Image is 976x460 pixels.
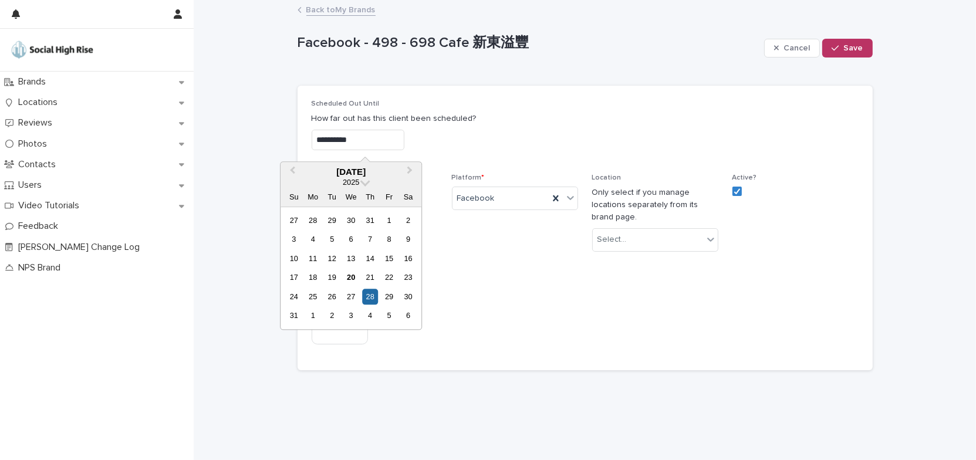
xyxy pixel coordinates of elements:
[381,251,397,266] div: Choose Friday, August 15th, 2025
[298,35,759,52] p: Facebook - 498 - 698 Cafe 新東溢豐
[343,232,359,248] div: Choose Wednesday, August 6th, 2025
[343,289,359,305] div: Choose Wednesday, August 27th, 2025
[844,44,863,52] span: Save
[324,232,340,248] div: Choose Tuesday, August 5th, 2025
[13,138,56,150] p: Photos
[362,251,378,266] div: Choose Thursday, August 14th, 2025
[312,100,380,107] span: Scheduled Out Until
[13,97,67,108] p: Locations
[783,44,810,52] span: Cancel
[286,270,302,286] div: Choose Sunday, August 17th, 2025
[592,187,718,223] p: Only select if you manage locations separately from its brand page.
[400,270,416,286] div: Choose Saturday, August 23rd, 2025
[305,289,321,305] div: Choose Monday, August 25th, 2025
[400,190,416,205] div: Sa
[400,232,416,248] div: Choose Saturday, August 9th, 2025
[400,251,416,266] div: Choose Saturday, August 16th, 2025
[286,190,302,205] div: Su
[822,39,872,58] button: Save
[306,2,376,16] a: Back toMy Brands
[324,308,340,324] div: Choose Tuesday, September 2nd, 2025
[286,232,302,248] div: Choose Sunday, August 3rd, 2025
[305,251,321,266] div: Choose Monday, August 11th, 2025
[401,163,420,182] button: Next Month
[400,308,416,324] div: Choose Saturday, September 6th, 2025
[400,212,416,228] div: Choose Saturday, August 2nd, 2025
[13,76,55,87] p: Brands
[286,289,302,305] div: Choose Sunday, August 24th, 2025
[286,251,302,266] div: Choose Sunday, August 10th, 2025
[286,212,302,228] div: Choose Sunday, July 27th, 2025
[13,221,67,232] p: Feedback
[324,190,340,205] div: Tu
[381,190,397,205] div: Fr
[285,211,418,326] div: month 2025-08
[305,212,321,228] div: Choose Monday, July 28th, 2025
[281,167,421,177] div: [DATE]
[343,190,359,205] div: We
[13,262,70,273] p: NPS Brand
[13,159,65,170] p: Contacts
[13,242,149,253] p: [PERSON_NAME] Change Log
[324,251,340,266] div: Choose Tuesday, August 12th, 2025
[457,192,495,205] span: Facebook
[312,113,859,125] p: How far out has this client been scheduled?
[13,200,89,211] p: Video Tutorials
[362,190,378,205] div: Th
[597,234,627,246] div: Select...
[343,270,359,286] div: Choose Wednesday, August 20th, 2025
[305,308,321,324] div: Choose Monday, September 1st, 2025
[381,232,397,248] div: Choose Friday, August 8th, 2025
[764,39,820,58] button: Cancel
[343,251,359,266] div: Choose Wednesday, August 13th, 2025
[381,212,397,228] div: Choose Friday, August 1st, 2025
[592,174,622,181] span: Location
[452,174,485,181] span: Platform
[324,270,340,286] div: Choose Tuesday, August 19th, 2025
[324,212,340,228] div: Choose Tuesday, July 29th, 2025
[286,308,302,324] div: Choose Sunday, August 31st, 2025
[343,178,359,187] span: 2025
[381,308,397,324] div: Choose Friday, September 5th, 2025
[324,289,340,305] div: Choose Tuesday, August 26th, 2025
[362,308,378,324] div: Choose Thursday, September 4th, 2025
[732,174,757,181] span: Active?
[305,270,321,286] div: Choose Monday, August 18th, 2025
[343,212,359,228] div: Choose Wednesday, July 30th, 2025
[362,232,378,248] div: Choose Thursday, August 7th, 2025
[9,38,95,62] img: o5DnuTxEQV6sW9jFYBBf
[13,117,62,128] p: Reviews
[305,232,321,248] div: Choose Monday, August 4th, 2025
[305,190,321,205] div: Mo
[381,270,397,286] div: Choose Friday, August 22nd, 2025
[362,212,378,228] div: Choose Thursday, July 31st, 2025
[381,289,397,305] div: Choose Friday, August 29th, 2025
[362,289,378,305] div: Choose Thursday, August 28th, 2025
[362,270,378,286] div: Choose Thursday, August 21st, 2025
[13,180,51,191] p: Users
[282,163,300,182] button: Previous Month
[400,289,416,305] div: Choose Saturday, August 30th, 2025
[343,308,359,324] div: Choose Wednesday, September 3rd, 2025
